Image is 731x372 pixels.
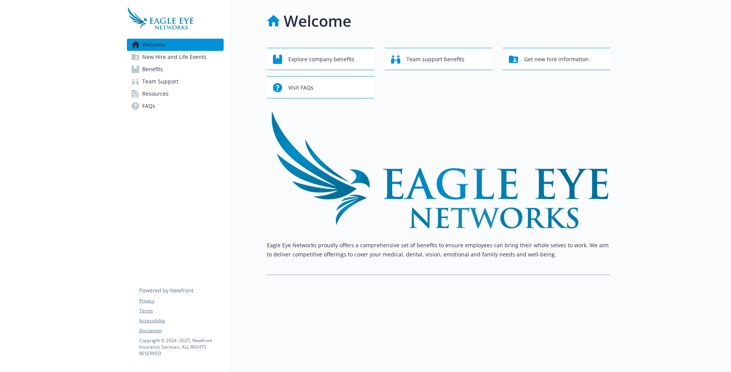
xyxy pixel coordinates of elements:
span: Welcome [142,39,166,51]
span: FAQs [142,100,155,112]
img: overview page banner [267,111,610,228]
a: Privacy [139,297,223,304]
a: FAQs [127,100,224,112]
span: Team support benefits [406,52,465,67]
button: Visit FAQs [267,76,374,98]
span: New Hire and Life Events [142,51,206,63]
a: Resources [127,88,224,100]
a: Accessibility [139,317,223,324]
a: Welcome [127,39,224,51]
p: Copyright © 2024 - 2025 , Newfront Insurance Services, ALL RIGHTS RESERVED [139,337,223,357]
span: Benefits [142,63,163,75]
span: Explore company benefits [288,52,354,67]
a: Benefits [127,63,224,75]
a: Terms [139,307,223,314]
h1: Welcome [284,10,351,33]
a: Team Support [127,75,224,88]
span: Visit FAQs [288,80,314,95]
a: New Hire and Life Events [127,51,224,63]
button: Get new hire information [503,48,610,70]
span: Team Support [142,75,179,88]
p: Eagle Eye Networks proudly offers a comprehensive set of benefits to ensure employees can bring t... [267,241,610,259]
span: Resources [142,88,169,100]
button: Explore company benefits [267,48,374,70]
a: Disclaimer [139,327,223,334]
span: Get new hire information [524,52,589,67]
button: Team support benefits [385,48,492,70]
